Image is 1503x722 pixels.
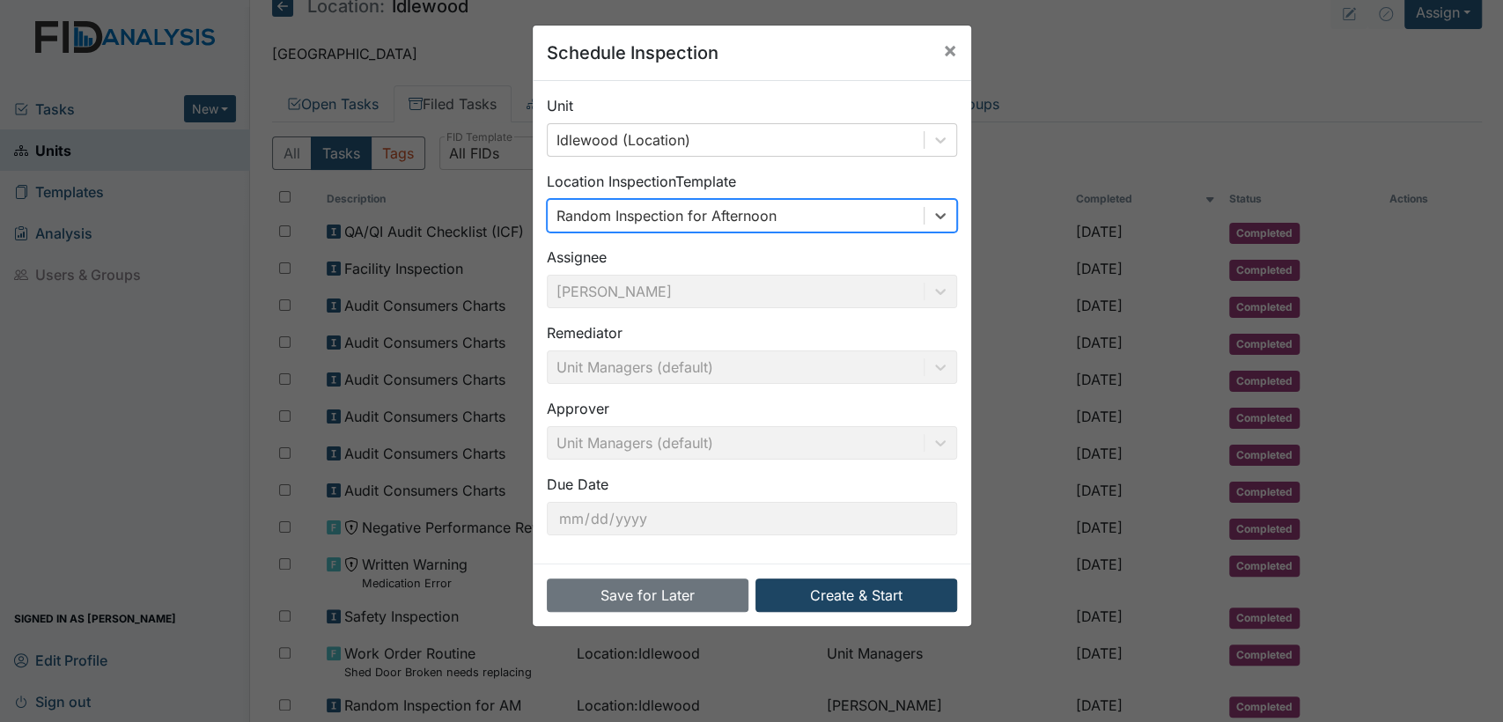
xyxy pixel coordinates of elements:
[929,26,971,75] button: Close
[547,247,607,268] label: Assignee
[755,578,957,612] button: Create & Start
[547,474,608,495] label: Due Date
[547,578,748,612] button: Save for Later
[547,171,736,192] label: Location Inspection Template
[556,205,777,226] div: Random Inspection for Afternoon
[943,37,957,63] span: ×
[547,95,573,116] label: Unit
[547,40,718,66] h5: Schedule Inspection
[547,322,623,343] label: Remediator
[547,398,609,419] label: Approver
[556,129,690,151] div: Idlewood (Location)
